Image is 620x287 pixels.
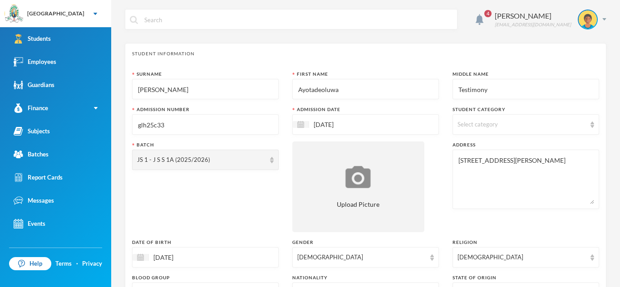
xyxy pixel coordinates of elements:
div: Batches [14,150,49,159]
div: Religion [453,239,599,246]
div: Admission Date [292,106,439,113]
div: Nationality [292,274,439,281]
a: Terms [55,259,72,268]
textarea: [STREET_ADDRESS][PERSON_NAME] [458,155,594,204]
span: Upload Picture [337,199,379,209]
div: Student Category [453,106,599,113]
div: Students [14,34,51,44]
div: [DEMOGRAPHIC_DATA] [297,253,426,262]
div: Blood Group [132,274,279,281]
div: JS 1 - J S S 1A (2025/2026) [137,156,266,165]
div: Events [14,219,45,229]
div: Address [453,141,599,148]
div: Middle Name [453,71,599,78]
input: Search [143,10,453,30]
div: Date of Birth [132,239,279,246]
div: Guardians [14,80,54,90]
div: Admission Number [132,106,279,113]
div: First Name [292,71,439,78]
img: logo [5,5,23,23]
a: Help [9,257,51,271]
span: 4 [484,10,492,17]
img: upload [343,165,373,190]
div: Gender [292,239,439,246]
div: [GEOGRAPHIC_DATA] [27,10,84,18]
input: Select date [309,119,385,130]
span: Select category [458,121,498,128]
div: Surname [132,71,279,78]
img: search [130,16,138,24]
input: Select date [149,252,225,263]
div: Report Cards [14,173,63,182]
a: Privacy [82,259,102,268]
div: · [76,259,78,268]
div: State of Origin [453,274,599,281]
div: [EMAIL_ADDRESS][DOMAIN_NAME] [495,21,571,28]
img: STUDENT [579,10,597,29]
div: Finance [14,103,48,113]
div: Messages [14,196,54,205]
div: Batch [132,141,279,148]
div: [PERSON_NAME] [495,10,571,21]
div: Subjects [14,126,50,136]
div: Student Information [132,50,599,57]
div: [DEMOGRAPHIC_DATA] [458,253,586,262]
div: Employees [14,57,56,67]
